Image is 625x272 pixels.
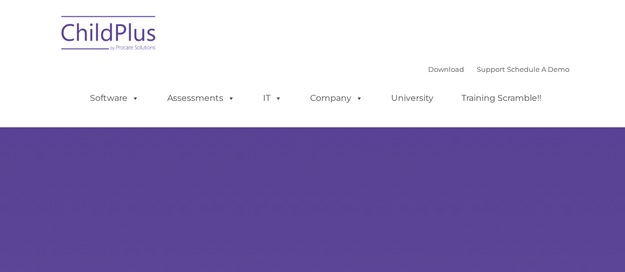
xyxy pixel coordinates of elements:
[477,65,505,73] a: Support
[428,65,464,73] a: Download
[56,8,162,61] img: ChildPlus by Procare Solutions
[79,88,150,109] a: Software
[428,65,569,73] font: |
[507,65,569,73] a: Schedule A Demo
[252,88,293,109] a: IT
[451,88,552,109] a: Training Scramble!!
[300,88,374,109] a: Company
[157,88,246,109] a: Assessments
[381,88,444,109] a: University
